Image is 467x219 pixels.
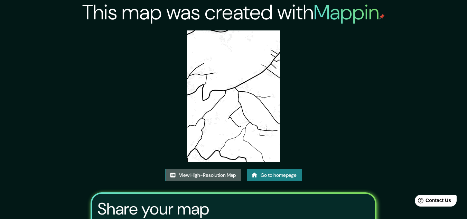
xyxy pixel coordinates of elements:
h3: Share your map [97,199,209,219]
iframe: Help widget launcher [405,192,459,211]
img: created-map [187,30,280,162]
img: mappin-pin [379,14,385,19]
a: View High-Resolution Map [165,169,241,182]
a: Go to homepage [247,169,302,182]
